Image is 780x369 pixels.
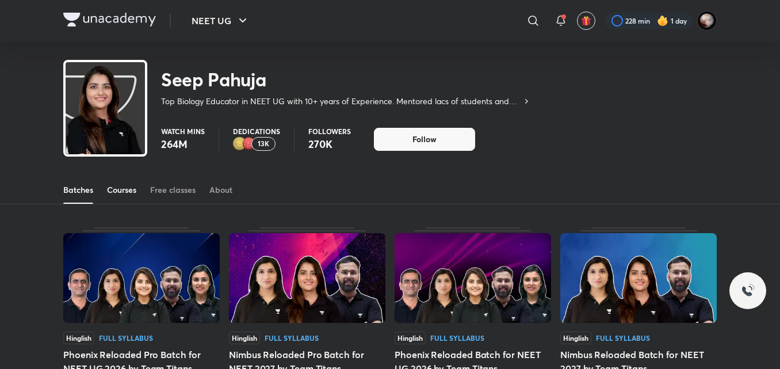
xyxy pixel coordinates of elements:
[63,233,220,323] img: Thumbnail
[161,96,522,107] p: Top Biology Educator in NEET UG with 10+ years of Experience. Mentored lacs of students and Top R...
[265,334,319,341] div: Full Syllabus
[99,334,153,341] div: Full Syllabus
[596,334,650,341] div: Full Syllabus
[697,11,717,31] img: Swarit
[242,137,256,151] img: educator badge1
[161,137,205,151] p: 264M
[577,12,595,30] button: avatar
[161,68,531,91] h2: Seep Pahuja
[161,128,205,135] p: Watch mins
[308,137,351,151] p: 270K
[412,134,437,145] span: Follow
[150,184,196,196] div: Free classes
[560,233,717,323] img: Thumbnail
[150,176,196,204] a: Free classes
[560,332,591,344] span: Hinglish
[63,13,156,26] img: Company Logo
[185,9,257,32] button: NEET UG
[657,15,668,26] img: streak
[209,184,232,196] div: About
[229,233,385,323] img: Thumbnail
[107,184,136,196] div: Courses
[233,128,280,135] p: Dedications
[233,137,247,151] img: educator badge2
[66,64,145,187] img: class
[63,332,94,344] span: Hinglish
[395,233,551,323] img: Thumbnail
[395,332,426,344] span: Hinglish
[63,176,93,204] a: Batches
[63,13,156,29] a: Company Logo
[258,140,269,148] p: 13K
[107,176,136,204] a: Courses
[741,284,755,298] img: ttu
[374,128,475,151] button: Follow
[209,176,232,204] a: About
[581,16,591,26] img: avatar
[229,332,260,344] span: Hinglish
[308,128,351,135] p: Followers
[63,184,93,196] div: Batches
[430,334,484,341] div: Full Syllabus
